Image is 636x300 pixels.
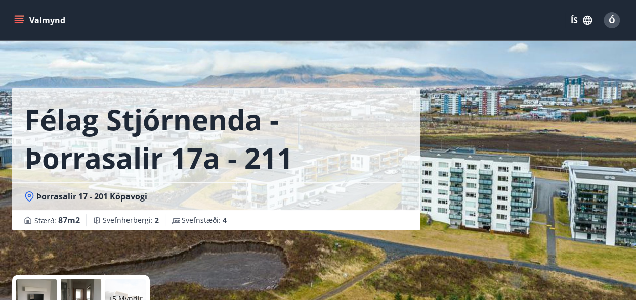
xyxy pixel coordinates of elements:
[223,215,227,225] span: 4
[600,8,624,32] button: Ó
[24,100,408,177] h1: Félag Stjórnenda - Þorrasalir 17a - 211
[12,11,69,29] button: menu
[609,15,615,26] span: Ó
[565,11,598,29] button: ÍS
[36,191,147,202] span: Þorrasalir 17 - 201 Kópavogi
[34,214,80,226] span: Stærð :
[155,215,159,225] span: 2
[58,215,80,226] span: 87 m2
[103,215,159,225] span: Svefnherbergi :
[182,215,227,225] span: Svefnstæði :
